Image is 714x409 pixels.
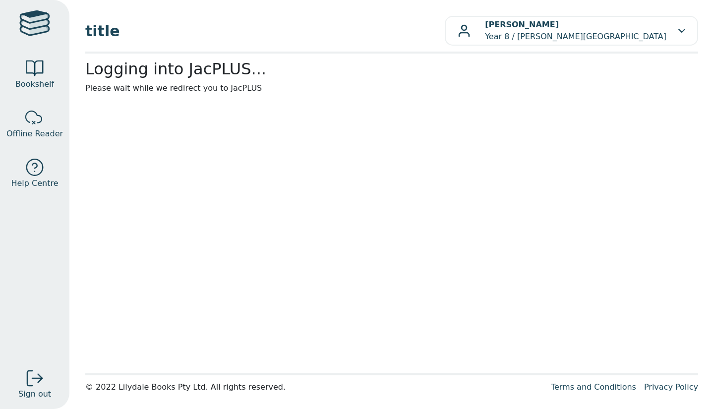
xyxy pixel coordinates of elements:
span: Help Centre [11,177,58,189]
p: Please wait while we redirect you to JacPLUS [85,82,698,94]
b: [PERSON_NAME] [485,20,559,29]
span: Offline Reader [6,128,63,140]
h2: Logging into JacPLUS... [85,59,698,78]
button: [PERSON_NAME]Year 8 / [PERSON_NAME][GEOGRAPHIC_DATA] [445,16,698,46]
span: Bookshelf [15,78,54,90]
a: Terms and Conditions [551,382,636,392]
span: title [85,20,445,42]
p: Year 8 / [PERSON_NAME][GEOGRAPHIC_DATA] [485,19,666,43]
a: Privacy Policy [644,382,698,392]
div: © 2022 Lilydale Books Pty Ltd. All rights reserved. [85,381,543,393]
span: Sign out [18,388,51,400]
